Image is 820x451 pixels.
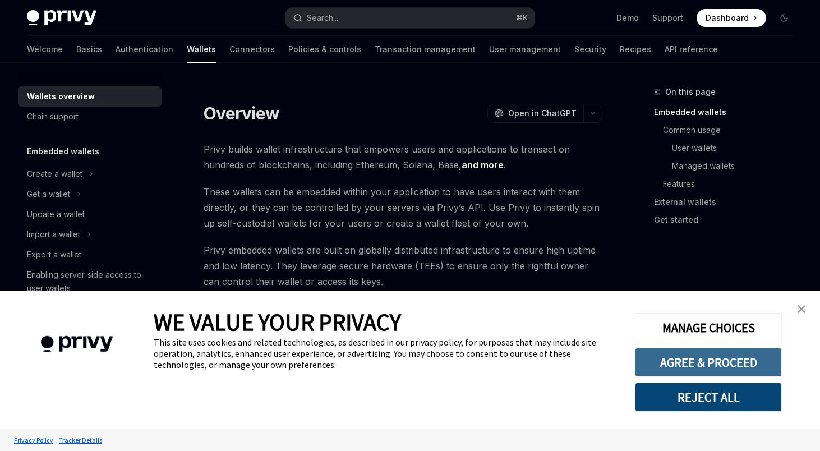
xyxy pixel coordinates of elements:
[665,85,716,99] span: On this page
[654,211,802,229] a: Get started
[516,13,528,22] span: ⌘ K
[489,36,561,63] a: User management
[204,242,602,289] span: Privy embedded wallets are built on globally distributed infrastructure to ensure high uptime and...
[204,103,279,123] h1: Overview
[487,104,583,123] button: Open in ChatGPT
[635,313,782,342] button: MANAGE CHOICES
[204,184,602,231] span: These wallets can be embedded within your application to have users interact with them directly, ...
[18,86,162,107] a: Wallets overview
[154,337,618,370] div: This site uses cookies and related technologies, as described in our privacy policy, for purposes...
[654,139,802,157] a: User wallets
[574,36,606,63] a: Security
[11,430,56,450] a: Privacy Policy
[27,90,95,103] div: Wallets overview
[652,12,683,24] a: Support
[654,175,802,193] a: Features
[790,298,813,320] a: close banner
[27,10,96,26] img: dark logo
[18,204,162,224] a: Update a wallet
[27,208,85,221] div: Update a wallet
[635,348,782,377] button: AGREE & PROCEED
[27,167,82,181] div: Create a wallet
[17,320,137,369] img: company logo
[697,9,766,27] a: Dashboard
[18,164,162,184] button: Toggle Create a wallet section
[229,36,275,63] a: Connectors
[635,383,782,412] button: REJECT ALL
[27,36,63,63] a: Welcome
[18,184,162,204] button: Toggle Get a wallet section
[27,248,81,261] div: Export a wallet
[154,307,401,337] span: WE VALUE YOUR PRIVACY
[27,228,80,241] div: Import a wallet
[18,224,162,245] button: Toggle Import a wallet section
[706,12,749,24] span: Dashboard
[307,11,338,25] div: Search...
[27,145,99,158] h5: Embedded wallets
[18,245,162,265] a: Export a wallet
[285,8,535,28] button: Open search
[18,265,162,298] a: Enabling server-side access to user wallets
[187,36,216,63] a: Wallets
[27,187,70,201] div: Get a wallet
[654,103,802,121] a: Embedded wallets
[616,12,639,24] a: Demo
[56,430,105,450] a: Tracker Details
[18,107,162,127] a: Chain support
[654,121,802,139] a: Common usage
[654,157,802,175] a: Managed wallets
[27,268,155,295] div: Enabling server-side access to user wallets
[204,141,602,173] span: Privy builds wallet infrastructure that empowers users and applications to transact on hundreds o...
[27,110,79,123] div: Chain support
[665,36,718,63] a: API reference
[620,36,651,63] a: Recipes
[288,36,361,63] a: Policies & controls
[375,36,476,63] a: Transaction management
[76,36,102,63] a: Basics
[798,305,805,313] img: close banner
[462,159,504,171] a: and more
[116,36,173,63] a: Authentication
[654,193,802,211] a: External wallets
[775,9,793,27] button: Toggle dark mode
[508,108,577,119] span: Open in ChatGPT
